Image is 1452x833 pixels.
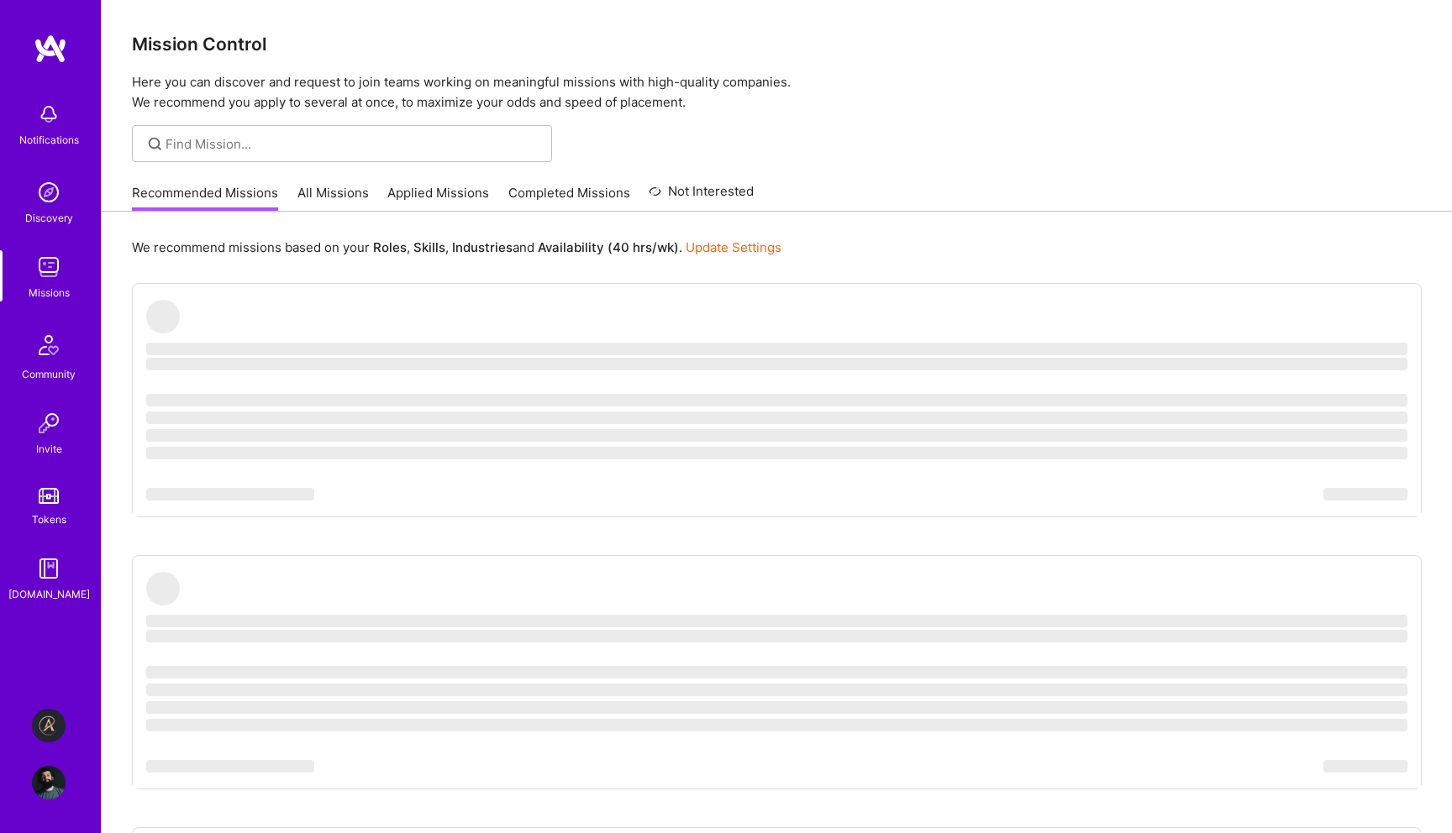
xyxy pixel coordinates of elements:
[8,585,90,603] div: [DOMAIN_NAME]
[19,131,79,149] div: Notifications
[29,325,69,365] img: Community
[32,766,66,799] img: User Avatar
[34,34,67,64] img: logo
[32,250,66,284] img: teamwork
[25,209,73,227] div: Discovery
[22,365,76,383] div: Community
[28,766,70,799] a: User Avatar
[132,72,1422,113] p: Here you can discover and request to join teams working on meaningful missions with high-quality ...
[132,184,278,212] a: Recommended Missions
[508,184,630,212] a: Completed Missions
[452,239,513,255] b: Industries
[413,239,445,255] b: Skills
[373,239,407,255] b: Roles
[28,709,70,742] a: Aldea: Transforming Behavior Change Through AI-Driven Coaching
[39,488,59,504] img: tokens
[29,284,70,301] div: Missions
[32,406,66,440] img: Invite
[145,134,165,154] i: icon SearchGrey
[686,239,781,255] a: Update Settings
[32,176,66,209] img: discovery
[166,135,539,153] input: Find Mission...
[297,184,369,212] a: All Missions
[538,239,679,255] b: Availability (40 hrs/wk)
[32,97,66,131] img: bell
[32,511,66,528] div: Tokens
[387,184,489,212] a: Applied Missions
[132,238,781,256] p: We recommend missions based on your , , and .
[36,440,62,458] div: Invite
[32,552,66,585] img: guide book
[649,181,754,212] a: Not Interested
[132,34,1422,55] h3: Mission Control
[32,709,66,742] img: Aldea: Transforming Behavior Change Through AI-Driven Coaching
